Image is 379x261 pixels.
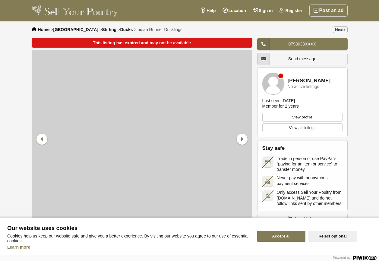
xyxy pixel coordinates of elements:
a: Next [333,26,347,33]
a: Register [276,5,306,17]
img: Sell Your Poultry [32,5,118,17]
li: > [51,27,98,32]
li: > [134,27,182,32]
a: 0798038XXXX [257,38,348,50]
a: Report listing [257,214,348,223]
a: Stirling [102,27,116,32]
li: > [118,27,133,32]
div: This listing has expired and may not be available [32,38,252,48]
a: Home [38,27,50,32]
p: Cookies help us keep our website safe and give you a better experience. By visiting our website y... [7,234,250,243]
a: Help [197,5,219,17]
a: View all listings [262,123,343,132]
img: Heather [262,73,284,94]
span: Trade in person or use PayPal's “paying for an item or service” to transfer money [277,156,343,172]
span: Never pay with anonymous payment services [277,175,343,186]
a: [GEOGRAPHIC_DATA] [53,27,98,32]
a: Sign in [249,5,276,17]
h2: Stay safe [262,145,343,151]
img: Indian Runner Ducklings - 1/2 [32,50,252,229]
div: Member is offline [278,74,283,78]
span: Our website uses cookies [7,225,250,231]
button: Reject optional [308,231,357,242]
a: Ducks [120,27,133,32]
a: Location [219,5,249,17]
span: Report listing [293,215,316,222]
span: Indian Runner Ducklings [137,27,183,32]
button: Accept all [257,231,305,242]
a: Send message [257,53,348,65]
a: Learn more [7,245,30,250]
a: Post an ad [309,5,348,17]
span: Only access Sell Your Poultry from [DOMAIN_NAME] and do not follow links sent by other members [277,190,343,206]
li: > [99,27,116,32]
a: View profile [262,113,343,122]
span: Send message [288,56,316,61]
a: [PERSON_NAME] [288,78,331,84]
div: Member for 2 years [262,103,299,109]
div: Last seen [DATE] [262,98,295,103]
span: Powered by [333,256,350,259]
div: No active listings [288,84,319,89]
span: 0798038XXXX [289,42,316,46]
